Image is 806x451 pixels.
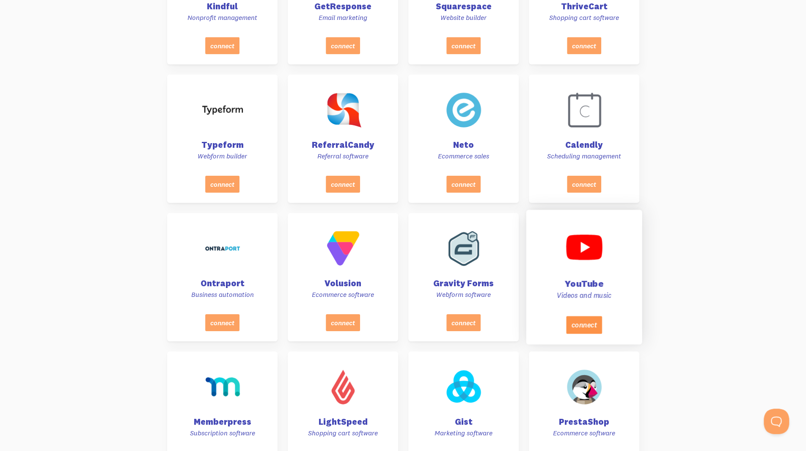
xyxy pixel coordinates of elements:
a: Volusion Ecommerce software connect [288,213,398,341]
button: connect [567,176,601,193]
h4: LightSpeed [298,418,388,426]
p: Videos and music [536,291,631,300]
h4: ReferralCandy [298,141,388,149]
h4: Gravity Forms [418,279,509,288]
button: connect [446,37,481,54]
p: Business automation [177,290,267,299]
p: Ecommerce software [539,429,629,437]
button: connect [446,176,481,193]
p: Email marketing [298,13,388,22]
p: Referral software [298,152,388,160]
button: connect [205,176,239,193]
a: Calendly Scheduling management connect [529,75,639,203]
p: Scheduling management [539,152,629,160]
h4: Ontraport [177,279,267,288]
p: Website builder [418,13,509,22]
h4: Gist [418,418,509,426]
button: connect [205,37,239,54]
p: Subscription software [177,429,267,437]
a: YouTube Videos and music connect [526,210,642,344]
p: Ecommerce software [298,290,388,299]
h4: Calendly [539,141,629,149]
button: connect [326,37,360,54]
h4: GetResponse [298,2,388,11]
p: Marketing software [418,429,509,437]
h4: Memberpress [177,418,267,426]
h4: Neto [418,141,509,149]
h4: ThriveCart [539,2,629,11]
button: connect [566,316,602,334]
a: ReferralCandy Referral software connect [288,75,398,203]
p: Webform builder [177,152,267,160]
p: Shopping cart software [298,429,388,437]
p: Webform software [418,290,509,299]
h4: Squarespace [418,2,509,11]
p: Nonprofit management [177,13,267,22]
a: Neto Ecommerce sales connect [408,75,519,203]
button: connect [326,176,360,193]
h4: Volusion [298,279,388,288]
button: connect [205,314,239,331]
iframe: Help Scout Beacon - Open [764,409,789,434]
h4: PrestaShop [539,418,629,426]
button: connect [326,314,360,331]
p: Shopping cart software [539,13,629,22]
h4: YouTube [536,279,631,288]
p: Ecommerce sales [418,152,509,160]
a: Ontraport Business automation connect [167,213,278,341]
a: Typeform Webform builder connect [167,75,278,203]
button: connect [446,314,481,331]
h4: Kindful [177,2,267,11]
h4: Typeform [177,141,267,149]
a: Gravity Forms Webform software connect [408,213,519,341]
button: connect [567,37,601,54]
